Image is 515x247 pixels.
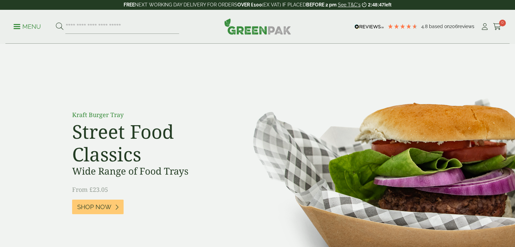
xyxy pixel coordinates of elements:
[493,23,501,30] i: Cart
[124,2,135,7] strong: FREE
[14,23,41,31] p: Menu
[368,2,384,7] span: 2:48:47
[14,23,41,29] a: Menu
[429,24,450,29] span: Based on
[72,110,224,119] p: Kraft Burger Tray
[450,24,458,29] span: 206
[72,185,108,194] span: From £23.05
[72,120,224,165] h2: Street Food Classics
[237,2,262,7] strong: OVER £100
[499,20,506,26] span: 0
[384,2,391,7] span: left
[77,203,111,211] span: Shop Now
[306,2,337,7] strong: BEFORE 2 pm
[421,24,429,29] span: 4.8
[72,200,124,214] a: Shop Now
[493,22,501,32] a: 0
[480,23,489,30] i: My Account
[355,24,384,29] img: REVIEWS.io
[224,18,291,35] img: GreenPak Supplies
[458,24,474,29] span: reviews
[338,2,361,7] a: See T&C's
[387,23,418,29] div: 4.79 Stars
[72,165,224,177] h3: Wide Range of Food Trays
